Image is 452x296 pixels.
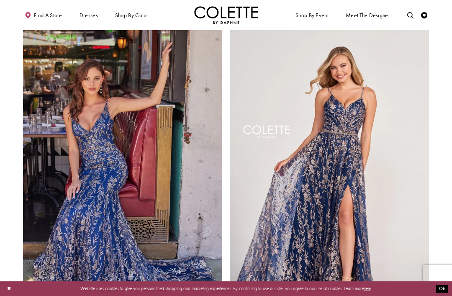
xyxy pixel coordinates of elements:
[4,283,14,294] button: Close Dialog
[419,6,429,24] a: Check Wishlist
[115,12,149,18] span: Shop by color
[346,12,390,18] span: Meet the designer
[406,6,415,24] a: Toggle search
[46,284,406,293] p: Website uses cookies to give you personalized shopping and marketing experiences. By continuing t...
[364,286,371,291] a: here
[34,12,62,18] span: Find a store
[194,6,258,24] img: Colette by Daphne
[294,6,330,24] span: Shop By Event
[113,6,150,24] span: Shop by color
[295,12,329,18] span: Shop By Event
[436,285,448,293] button: Submit Dialog
[23,6,64,24] a: Find a store
[80,12,98,18] span: Dresses
[78,6,100,24] span: Dresses
[194,6,258,24] a: Visit Home Page
[344,6,392,24] a: Meet the designer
